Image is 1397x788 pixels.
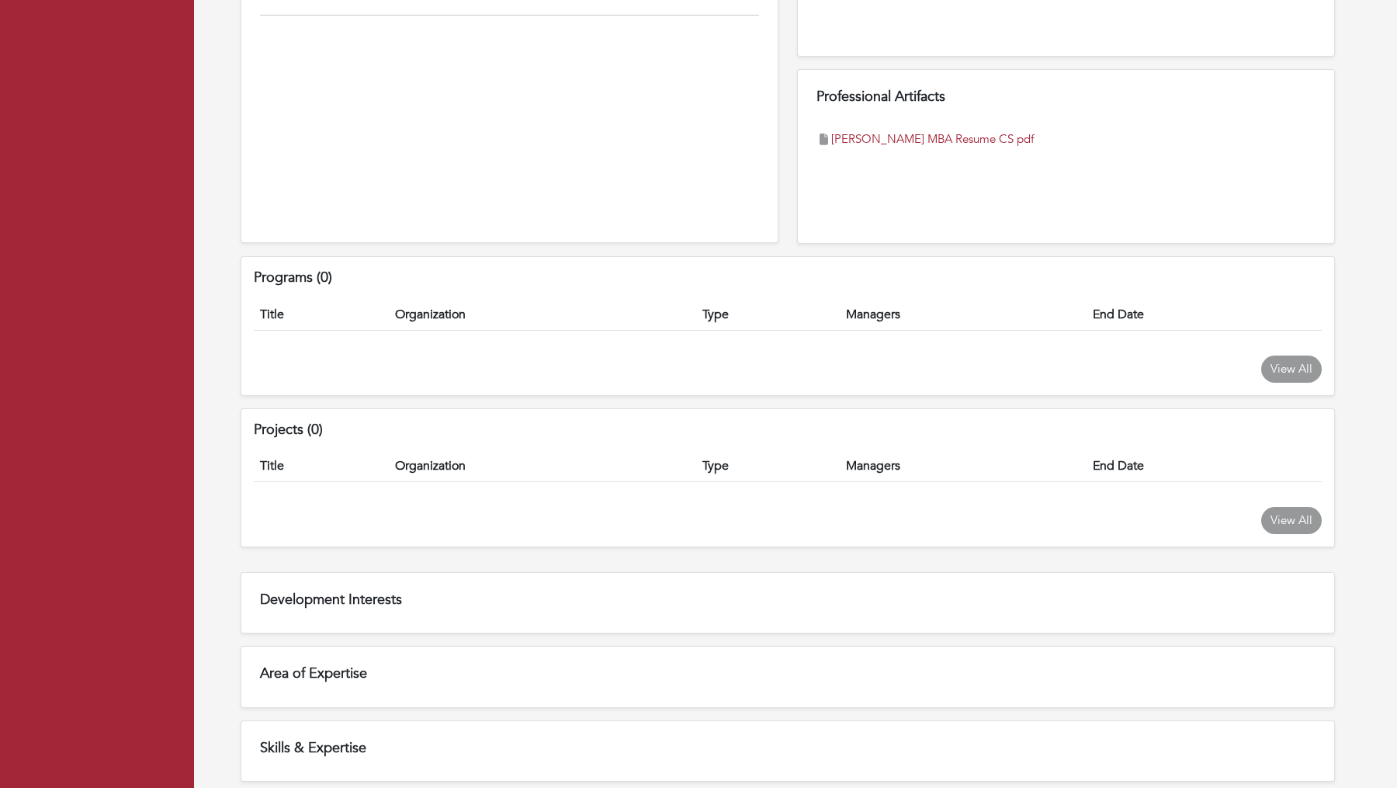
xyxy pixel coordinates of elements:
[389,299,696,331] th: Organization
[260,740,1316,757] h5: Skills & Expertise
[840,299,1087,331] th: Managers
[254,269,1322,286] h4: Programs (0)
[1087,299,1322,331] th: End Date
[260,665,1316,682] h5: Area of Expertise
[840,450,1087,482] th: Managers
[1261,507,1322,534] a: View All
[696,450,840,482] th: Type
[696,299,840,331] th: Type
[260,592,1316,609] h5: Development Interests
[831,130,1034,148] a: [PERSON_NAME] MBA Resume CS pdf
[1261,356,1322,383] a: View All
[254,299,389,331] th: Title
[1087,450,1322,482] th: End Date
[254,422,1322,439] h4: Projects (0)
[816,89,1316,106] h5: Professional Artifacts
[254,450,389,482] th: Title
[389,450,696,482] th: Organization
